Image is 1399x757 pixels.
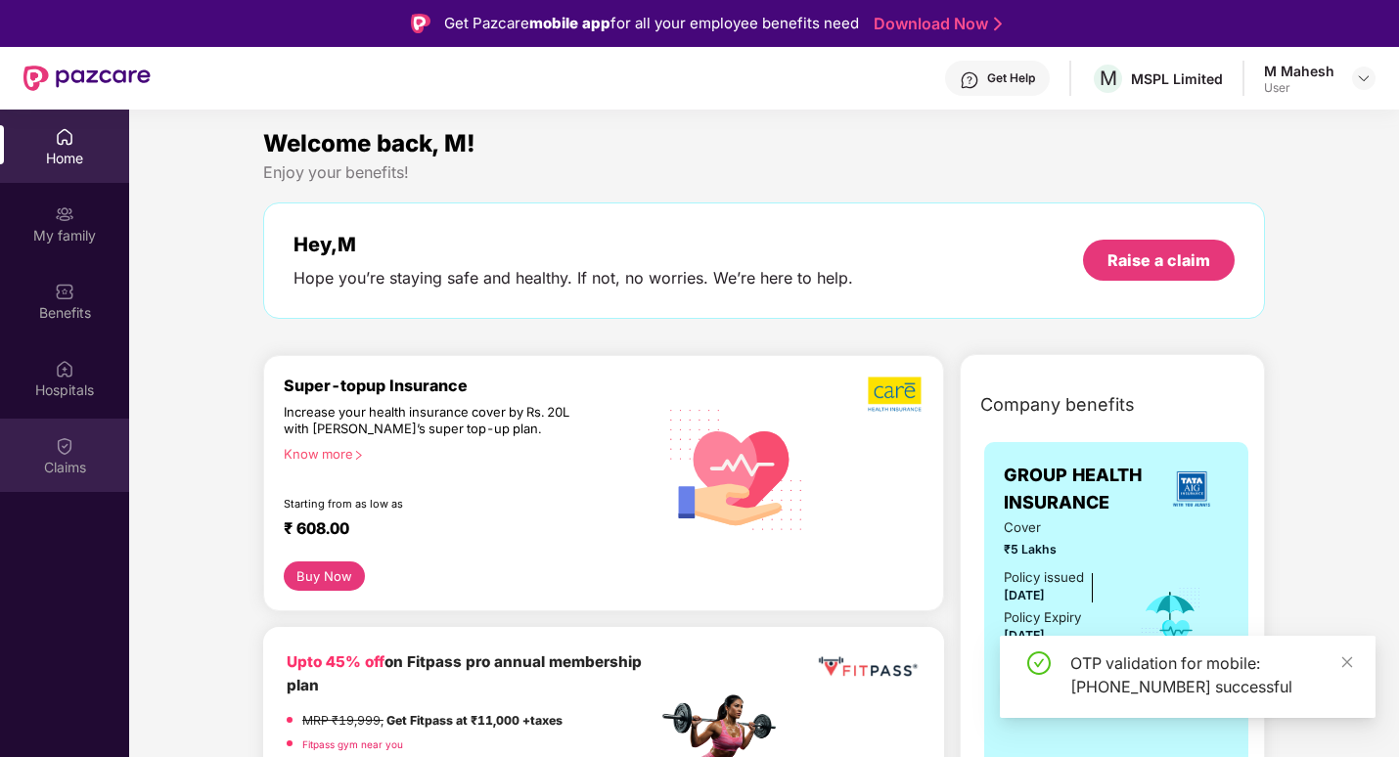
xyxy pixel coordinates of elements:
[1356,70,1372,86] img: svg+xml;base64,PHN2ZyBpZD0iRHJvcGRvd24tMzJ4MzIiIHhtbG5zPSJodHRwOi8vd3d3LnczLm9yZy8yMDAwL3N2ZyIgd2...
[263,129,475,157] span: Welcome back, M!
[656,387,816,550] img: svg+xml;base64,PHN2ZyB4bWxucz0iaHR0cDovL3d3dy53My5vcmcvMjAwMC9zdmciIHhtbG5zOnhsaW5rPSJodHRwOi8vd3...
[1340,655,1354,669] span: close
[293,268,853,289] div: Hope you’re staying safe and healthy. If not, no worries. We’re here to help.
[284,376,656,395] div: Super-topup Insurance
[263,162,1265,183] div: Enjoy your benefits!
[994,666,1042,714] img: svg+xml;base64,PHN2ZyB4bWxucz0iaHR0cDovL3d3dy53My5vcmcvMjAwMC9zdmciIHdpZHRoPSI0OC45NDMiIGhlaWdodD...
[1107,249,1210,271] div: Raise a claim
[1004,567,1084,588] div: Policy issued
[287,652,642,694] b: on Fitpass pro annual membership plan
[987,70,1035,86] div: Get Help
[994,14,1002,34] img: Stroke
[1264,62,1334,80] div: M Mahesh
[55,359,74,378] img: svg+xml;base64,PHN2ZyBpZD0iSG9zcGl0YWxzIiB4bWxucz0iaHR0cDovL3d3dy53My5vcmcvMjAwMC9zdmciIHdpZHRoPS...
[55,282,74,301] img: svg+xml;base64,PHN2ZyBpZD0iQmVuZWZpdHMiIHhtbG5zPSJodHRwOi8vd3d3LnczLm9yZy8yMDAwL3N2ZyIgd2lkdGg9Ij...
[1100,67,1117,90] span: M
[1004,607,1081,628] div: Policy Expiry
[353,450,364,461] span: right
[874,14,996,34] a: Download Now
[302,738,403,750] a: Fitpass gym near you
[868,376,924,413] img: b5dec4f62d2307b9de63beb79f102df3.png
[23,66,151,91] img: New Pazcare Logo
[1264,80,1334,96] div: User
[1004,628,1045,643] span: [DATE]
[1004,462,1154,517] span: GROUP HEALTH INSURANCE
[1165,463,1218,515] img: insurerLogo
[960,70,979,90] img: svg+xml;base64,PHN2ZyBpZD0iSGVscC0zMngzMiIgeG1sbnM9Imh0dHA6Ly93d3cudzMub3JnLzIwMDAvc3ZnIiB3aWR0aD...
[1131,69,1223,88] div: MSPL Limited
[55,127,74,147] img: svg+xml;base64,PHN2ZyBpZD0iSG9tZSIgeG1sbnM9Imh0dHA6Ly93d3cudzMub3JnLzIwMDAvc3ZnIiB3aWR0aD0iMjAiIG...
[1139,586,1202,650] img: icon
[411,14,430,33] img: Logo
[980,391,1135,419] span: Company benefits
[284,561,365,591] button: Buy Now
[302,713,384,728] del: MRP ₹19,999,
[386,713,563,728] strong: Get Fitpass at ₹11,000 +taxes
[1070,651,1352,698] div: OTP validation for mobile: [PHONE_NUMBER] successful
[815,650,921,684] img: fppp.png
[1027,651,1051,675] span: check-circle
[1004,517,1112,538] span: Cover
[529,14,610,32] strong: mobile app
[55,204,74,224] img: svg+xml;base64,PHN2ZyB3aWR0aD0iMjAiIGhlaWdodD0iMjAiIHZpZXdCb3g9IjAgMCAyMCAyMCIgZmlsbD0ibm9uZSIgeG...
[287,652,384,671] b: Upto 45% off
[55,436,74,456] img: svg+xml;base64,PHN2ZyBpZD0iQ2xhaW0iIHhtbG5zPSJodHRwOi8vd3d3LnczLm9yZy8yMDAwL3N2ZyIgd2lkdGg9IjIwIi...
[444,12,859,35] div: Get Pazcare for all your employee benefits need
[1004,588,1045,602] span: [DATE]
[284,404,572,438] div: Increase your health insurance cover by Rs. 20L with [PERSON_NAME]’s super top-up plan.
[284,446,645,460] div: Know more
[284,497,573,511] div: Starting from as low as
[284,518,637,542] div: ₹ 608.00
[1004,540,1112,558] span: ₹5 Lakhs
[293,233,853,256] div: Hey, M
